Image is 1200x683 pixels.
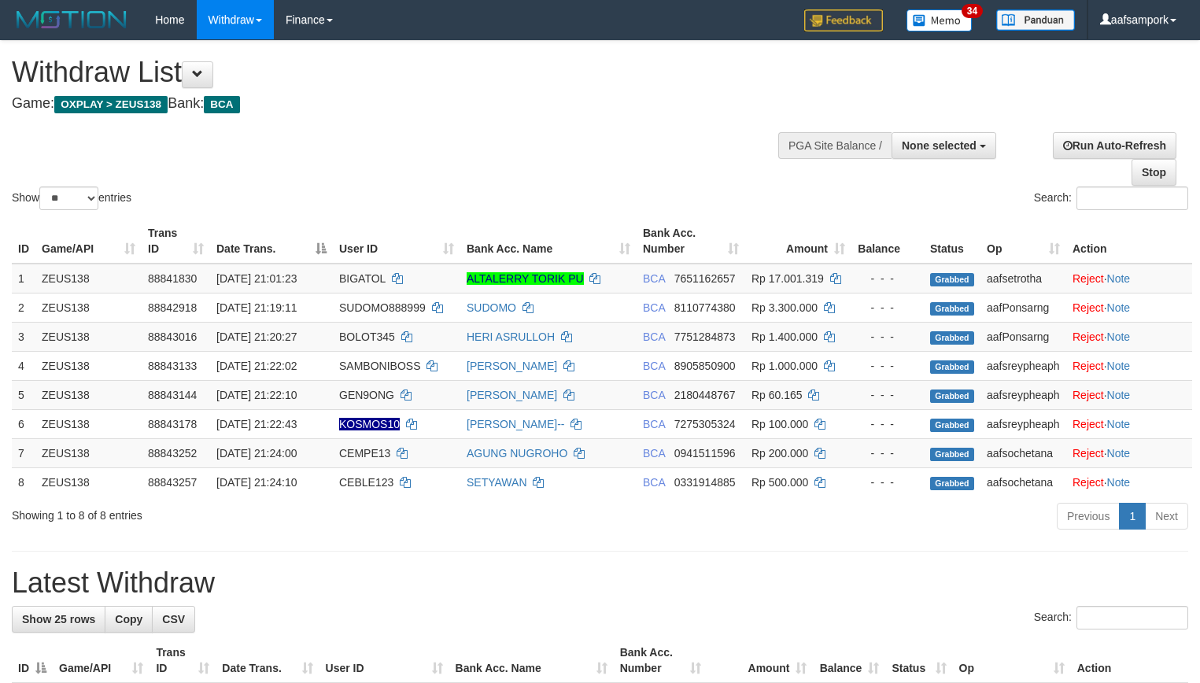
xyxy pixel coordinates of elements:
th: Bank Acc. Number: activate to sort column ascending [614,638,707,683]
th: Op: activate to sort column ascending [953,638,1071,683]
td: ZEUS138 [35,293,142,322]
td: 2 [12,293,35,322]
td: aafsreypheaph [980,351,1066,380]
th: Action [1066,219,1192,264]
a: [PERSON_NAME] [467,389,557,401]
span: 88842918 [148,301,197,314]
span: BCA [643,447,665,460]
div: - - - [858,474,918,490]
a: SUDOMO [467,301,516,314]
span: 88841830 [148,272,197,285]
img: MOTION_logo.png [12,8,131,31]
a: Copy [105,606,153,633]
span: Grabbed [930,389,974,403]
a: Note [1107,447,1131,460]
span: Grabbed [930,477,974,490]
a: CSV [152,606,195,633]
a: Reject [1073,360,1104,372]
div: - - - [858,445,918,461]
span: Rp 17.001.319 [751,272,824,285]
td: 8 [12,467,35,497]
a: Note [1107,476,1131,489]
span: BOLOT345 [339,330,395,343]
td: 7 [12,438,35,467]
a: ALTALERRY TORIK PU [467,272,584,285]
a: Note [1107,330,1131,343]
span: Grabbed [930,302,974,316]
a: Stop [1132,159,1176,186]
span: Copy 7275305324 to clipboard [674,418,736,430]
h1: Latest Withdraw [12,567,1188,599]
td: · [1066,467,1192,497]
span: [DATE] 21:01:23 [216,272,297,285]
a: Reject [1073,301,1104,314]
a: SETYAWAN [467,476,527,489]
td: aafsreypheaph [980,409,1066,438]
span: BCA [643,418,665,430]
div: Showing 1 to 8 of 8 entries [12,501,488,523]
a: Reject [1073,476,1104,489]
img: panduan.png [996,9,1075,31]
span: CEMPE13 [339,447,390,460]
td: · [1066,438,1192,467]
th: Bank Acc. Name: activate to sort column ascending [449,638,614,683]
span: Grabbed [930,331,974,345]
td: ZEUS138 [35,351,142,380]
td: 4 [12,351,35,380]
span: 88843252 [148,447,197,460]
span: Rp 500.000 [751,476,808,489]
a: Show 25 rows [12,606,105,633]
span: Rp 100.000 [751,418,808,430]
span: Grabbed [930,448,974,461]
td: aafPonsarng [980,293,1066,322]
span: [DATE] 21:19:11 [216,301,297,314]
td: aafsochetana [980,438,1066,467]
a: Reject [1073,418,1104,430]
label: Show entries [12,186,131,210]
th: ID [12,219,35,264]
label: Search: [1034,186,1188,210]
span: BIGATOL [339,272,386,285]
span: Grabbed [930,360,974,374]
td: ZEUS138 [35,467,142,497]
th: Status: activate to sort column ascending [885,638,952,683]
th: User ID: activate to sort column ascending [333,219,460,264]
span: BCA [643,389,665,401]
span: Copy 0331914885 to clipboard [674,476,736,489]
h4: Game: Bank: [12,96,785,112]
span: BCA [643,301,665,314]
th: Game/API: activate to sort column ascending [35,219,142,264]
th: Amount: activate to sort column ascending [745,219,851,264]
span: [DATE] 21:24:00 [216,447,297,460]
span: BCA [643,476,665,489]
a: AGUNG NUGROHO [467,447,567,460]
span: Copy [115,613,142,626]
img: Button%20Memo.svg [906,9,973,31]
th: Trans ID: activate to sort column ascending [142,219,210,264]
a: Note [1107,418,1131,430]
a: Note [1107,360,1131,372]
span: Grabbed [930,273,974,286]
th: Action [1071,638,1188,683]
span: BCA [643,330,665,343]
span: Rp 3.300.000 [751,301,818,314]
span: [DATE] 21:20:27 [216,330,297,343]
th: User ID: activate to sort column ascending [319,638,449,683]
span: 88843178 [148,418,197,430]
input: Search: [1076,606,1188,629]
a: Reject [1073,330,1104,343]
a: [PERSON_NAME]-- [467,418,564,430]
a: Reject [1073,447,1104,460]
span: BCA [643,272,665,285]
a: Note [1107,272,1131,285]
h1: Withdraw List [12,57,785,88]
td: · [1066,351,1192,380]
td: ZEUS138 [35,438,142,467]
span: Rp 1.000.000 [751,360,818,372]
td: ZEUS138 [35,380,142,409]
span: [DATE] 21:22:02 [216,360,297,372]
span: 88843144 [148,389,197,401]
input: Search: [1076,186,1188,210]
span: 34 [962,4,983,18]
span: Copy 8905850900 to clipboard [674,360,736,372]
